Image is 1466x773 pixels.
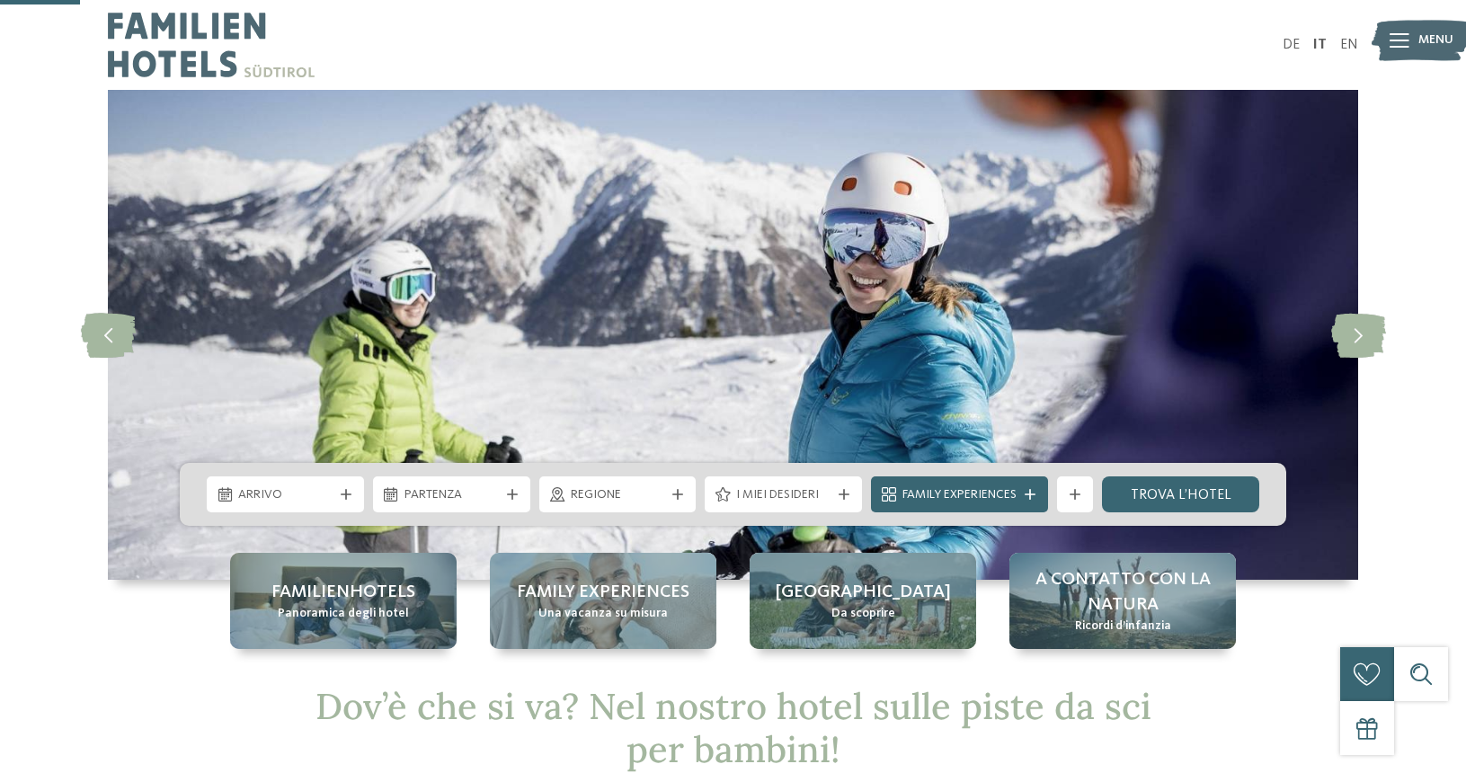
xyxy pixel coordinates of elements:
span: Ricordi d’infanzia [1075,618,1171,635]
span: Dov’è che si va? Nel nostro hotel sulle piste da sci per bambini! [315,683,1151,772]
span: Family Experiences [902,486,1017,504]
a: trova l’hotel [1102,476,1259,512]
a: Hotel sulle piste da sci per bambini: divertimento senza confini A contatto con la natura Ricordi... [1009,553,1236,649]
span: I miei desideri [736,486,831,504]
span: A contatto con la natura [1027,567,1218,618]
a: Hotel sulle piste da sci per bambini: divertimento senza confini [GEOGRAPHIC_DATA] Da scoprire [750,553,976,649]
span: Panoramica degli hotel [278,605,409,623]
a: IT [1313,38,1327,52]
a: EN [1340,38,1358,52]
span: Family experiences [517,580,689,605]
a: DE [1283,38,1300,52]
span: Partenza [404,486,499,504]
span: Familienhotels [271,580,415,605]
a: Hotel sulle piste da sci per bambini: divertimento senza confini Family experiences Una vacanza s... [490,553,716,649]
span: Da scoprire [831,605,895,623]
span: Arrivo [238,486,333,504]
a: Hotel sulle piste da sci per bambini: divertimento senza confini Familienhotels Panoramica degli ... [230,553,457,649]
span: Una vacanza su misura [538,605,668,623]
img: Hotel sulle piste da sci per bambini: divertimento senza confini [108,90,1358,580]
span: [GEOGRAPHIC_DATA] [776,580,951,605]
span: Menu [1418,31,1453,49]
span: Regione [571,486,665,504]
